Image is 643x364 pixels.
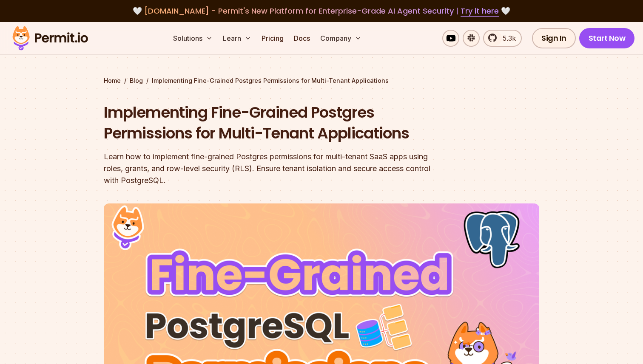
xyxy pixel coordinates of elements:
div: / / [104,76,539,85]
a: Start Now [579,28,635,48]
button: Solutions [170,30,216,47]
img: Permit logo [9,24,92,53]
a: Try it here [461,6,499,17]
button: Company [317,30,365,47]
a: 5.3k [483,30,522,47]
a: Sign In [532,28,576,48]
div: Learn how to implement fine-grained Postgres permissions for multi-tenant SaaS apps using roles, ... [104,151,430,186]
a: Home [104,76,121,85]
a: Blog [130,76,143,85]
a: Pricing [258,30,287,47]
span: [DOMAIN_NAME] - Permit's New Platform for Enterprise-Grade AI Agent Security | [144,6,499,16]
button: Learn [219,30,255,47]
a: Docs [290,30,313,47]
span: 5.3k [498,33,516,43]
h1: Implementing Fine-Grained Postgres Permissions for Multi-Tenant Applications [104,102,430,144]
div: 🤍 🤍 [20,5,623,17]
